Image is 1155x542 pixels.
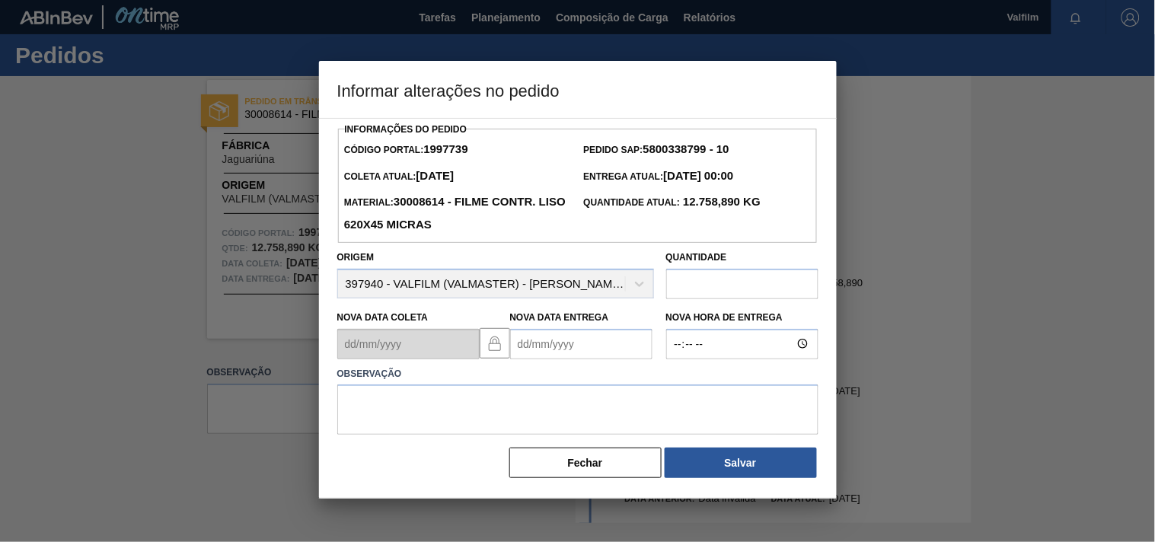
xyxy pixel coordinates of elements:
label: Origem [337,252,375,263]
button: locked [480,328,510,359]
input: dd/mm/yyyy [337,329,480,359]
input: dd/mm/yyyy [510,329,652,359]
label: Informações do Pedido [345,124,467,135]
label: Nova Data Entrega [510,312,609,323]
strong: 1997739 [423,142,467,155]
label: Quantidade [666,252,727,263]
span: Coleta Atual: [344,171,454,182]
button: Fechar [509,448,662,478]
label: Nova Hora de Entrega [666,307,818,329]
span: Entrega Atual: [584,171,734,182]
span: Material: [344,197,566,231]
label: Observação [337,363,818,385]
strong: [DATE] 00:00 [663,169,733,182]
strong: 12.758,890 KG [680,195,761,208]
strong: 30008614 - FILME CONTR. LISO 620X45 MICRAS [344,195,566,231]
span: Quantidade Atual: [584,197,761,208]
h3: Informar alterações no pedido [319,61,837,119]
button: Salvar [665,448,817,478]
label: Nova Data Coleta [337,312,429,323]
strong: [DATE] [416,169,455,182]
img: locked [486,334,504,352]
span: Código Portal: [344,145,468,155]
strong: 5800338799 - 10 [643,142,729,155]
span: Pedido SAP: [584,145,729,155]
